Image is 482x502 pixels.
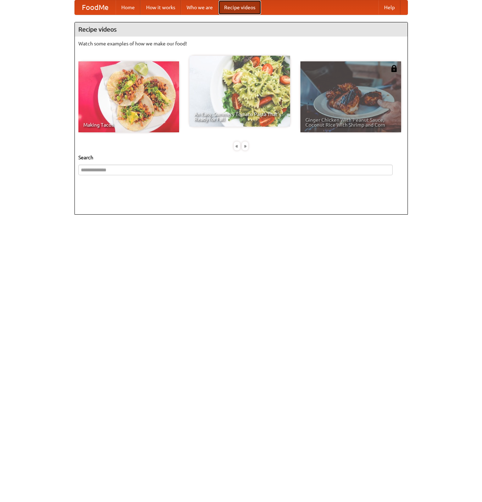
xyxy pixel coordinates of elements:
span: Making Tacos [83,122,174,127]
div: « [234,142,240,150]
a: Help [378,0,400,15]
h5: Search [78,154,404,161]
a: Who we are [181,0,218,15]
div: » [242,142,248,150]
h4: Recipe videos [75,22,408,37]
a: An Easy, Summery Tomato Pasta That's Ready for Fall [189,56,290,127]
a: Making Tacos [78,61,179,132]
img: 483408.png [390,65,398,72]
span: An Easy, Summery Tomato Pasta That's Ready for Fall [194,112,285,122]
a: How it works [140,0,181,15]
a: Recipe videos [218,0,261,15]
a: Home [116,0,140,15]
p: Watch some examples of how we make our food! [78,40,404,47]
a: FoodMe [75,0,116,15]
